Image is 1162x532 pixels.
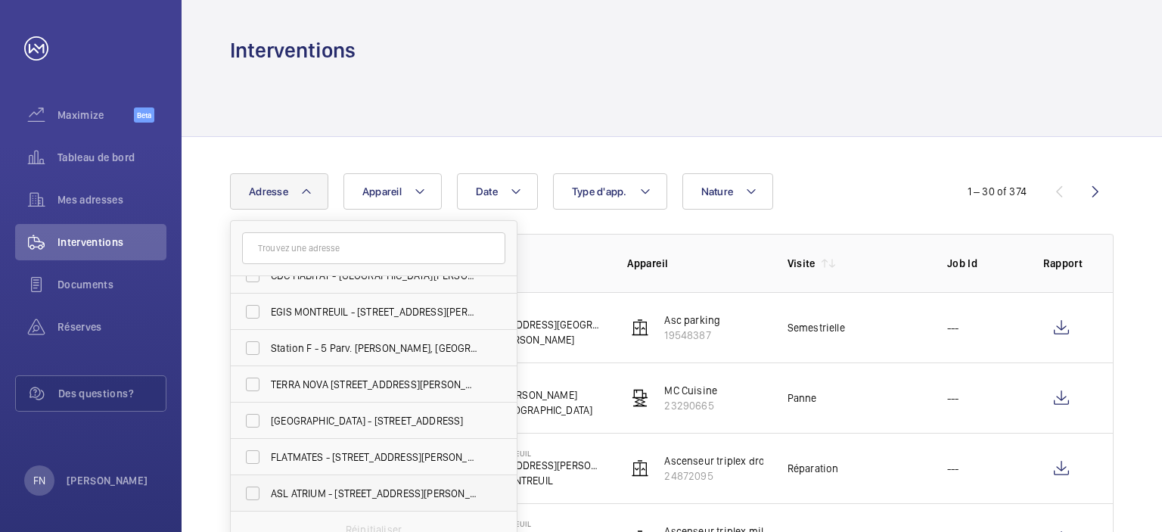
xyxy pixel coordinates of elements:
[968,184,1027,199] div: 1 – 30 of 374
[57,319,166,334] span: Réserves
[701,185,734,198] span: Nature
[788,461,839,476] div: Réparation
[271,486,479,501] span: ASL ATRIUM - [STREET_ADDRESS][PERSON_NAME]
[271,377,479,392] span: TERRA NOVA [STREET_ADDRESS][PERSON_NAME]
[664,453,771,468] p: Ascenseur triplex droit
[468,449,603,458] p: EGIS MONTREUIL
[788,320,845,335] div: Semestrielle
[457,173,538,210] button: Date
[788,390,817,406] div: Panne
[468,458,603,473] p: [STREET_ADDRESS][PERSON_NAME]
[788,256,816,271] p: Visite
[664,383,717,398] p: MC Cuisine
[947,461,959,476] p: ---
[271,341,479,356] span: Station F - 5 Parv. [PERSON_NAME], [GEOGRAPHIC_DATA] 75013
[631,389,649,407] img: freight_elevator.svg
[682,173,774,210] button: Nature
[271,304,479,319] span: EGIS MONTREUIL - [STREET_ADDRESS][PERSON_NAME]
[664,398,717,413] p: 23290665
[134,107,154,123] span: Beta
[664,468,771,484] p: 24872095
[343,173,442,210] button: Appareil
[947,320,959,335] p: ---
[57,150,166,165] span: Tableau de bord
[362,185,402,198] span: Appareil
[57,277,166,292] span: Documents
[468,519,603,528] p: EGIS MONTREUIL
[572,185,627,198] span: Type d'app.
[947,256,1019,271] p: Job Id
[553,173,667,210] button: Type d'app.
[468,332,603,347] p: 92160 [PERSON_NAME]
[468,473,603,488] p: 93100 MONTREUIL
[664,313,720,328] p: Asc parking
[468,256,603,271] p: Adresse
[627,256,763,271] p: Appareil
[664,328,720,343] p: 19548387
[230,173,328,210] button: Adresse
[242,232,505,264] input: Trouvez une adresse
[468,387,592,403] p: 5 Parv. [PERSON_NAME]
[631,319,649,337] img: elevator.svg
[271,450,479,465] span: FLATMATES - [STREET_ADDRESS][PERSON_NAME]
[271,413,479,428] span: [GEOGRAPHIC_DATA] - [STREET_ADDRESS]
[631,459,649,478] img: elevator.svg
[33,473,45,488] p: FN
[468,378,592,387] p: Station F
[57,107,134,123] span: Maximize
[57,235,166,250] span: Interventions
[67,473,148,488] p: [PERSON_NAME]
[468,317,603,332] p: [STREET_ADDRESS][GEOGRAPHIC_DATA][PERSON_NAME]
[468,403,592,418] p: 75013 [GEOGRAPHIC_DATA]
[230,36,356,64] h1: Interventions
[468,308,603,317] p: ASL ATRIUM
[476,185,498,198] span: Date
[947,390,959,406] p: ---
[57,192,166,207] span: Mes adresses
[1043,256,1083,271] p: Rapport
[249,185,288,198] span: Adresse
[58,386,166,401] span: Des questions?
